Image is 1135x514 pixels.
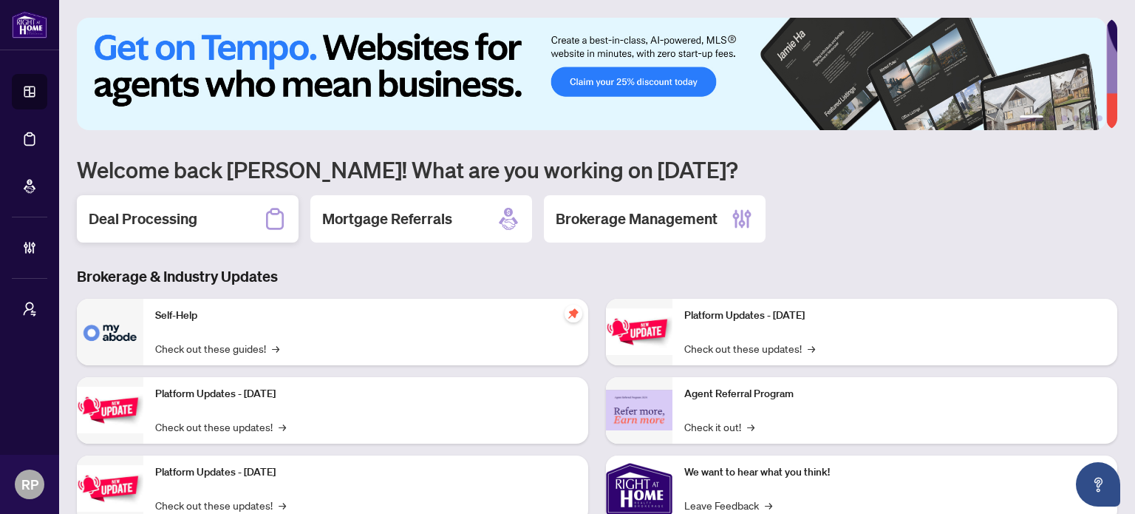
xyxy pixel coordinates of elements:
h1: Welcome back [PERSON_NAME]! What are you working on [DATE]? [77,155,1117,183]
span: → [279,497,286,513]
img: Platform Updates - July 21, 2025 [77,465,143,512]
button: 3 [1061,115,1067,121]
span: user-switch [22,302,37,317]
a: Check it out!→ [684,419,754,435]
button: 5 [1085,115,1091,121]
a: Leave Feedback→ [684,497,772,513]
button: 2 [1049,115,1055,121]
span: → [765,497,772,513]
span: → [279,419,286,435]
img: Slide 0 [77,18,1106,130]
p: Platform Updates - [DATE] [155,464,576,481]
img: Self-Help [77,299,143,365]
span: → [808,340,815,356]
img: Agent Referral Program [606,390,672,430]
p: Platform Updates - [DATE] [155,386,576,402]
span: pushpin [565,305,582,322]
img: Platform Updates - June 23, 2025 [606,308,672,355]
span: → [272,340,279,356]
a: Check out these updates!→ [155,497,286,513]
button: 4 [1073,115,1079,121]
button: 1 [1020,115,1043,121]
h2: Brokerage Management [556,209,718,229]
button: 6 [1097,115,1102,121]
p: We want to hear what you think! [684,464,1105,481]
a: Check out these updates!→ [155,419,286,435]
h2: Deal Processing [89,209,197,229]
span: → [747,419,754,435]
img: logo [12,11,47,38]
a: Check out these updates!→ [684,340,815,356]
h2: Mortgage Referrals [322,209,452,229]
a: Check out these guides!→ [155,340,279,356]
button: Open asap [1076,462,1120,507]
img: Platform Updates - September 16, 2025 [77,387,143,433]
h3: Brokerage & Industry Updates [77,266,1117,287]
span: RP [21,474,38,495]
p: Platform Updates - [DATE] [684,308,1105,324]
p: Self-Help [155,308,576,324]
p: Agent Referral Program [684,386,1105,402]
